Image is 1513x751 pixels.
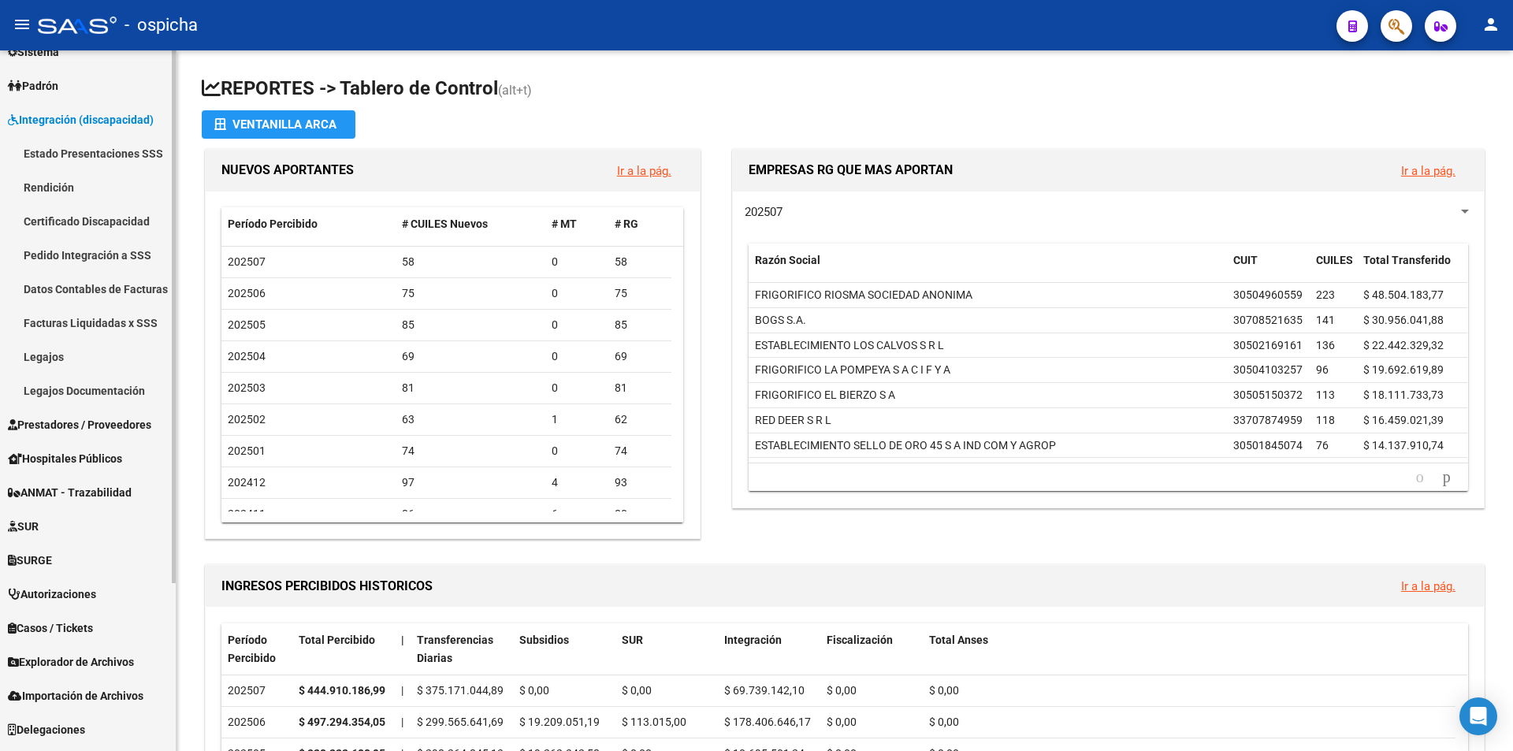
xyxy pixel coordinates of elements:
div: 74 [615,442,665,460]
span: $ 375.171.044,89 [417,684,504,697]
datatable-header-cell: CUILES [1310,244,1357,296]
span: $ 19.209.051,19 [519,716,600,728]
h1: REPORTES -> Tablero de Control [202,76,1488,103]
div: 81 [615,379,665,397]
div: 0 [552,284,602,303]
span: 202503 [228,381,266,394]
span: $ 0,00 [929,716,959,728]
span: $ 0,00 [519,684,549,697]
datatable-header-cell: Transferencias Diarias [411,623,513,675]
div: Open Intercom Messenger [1459,697,1497,735]
span: $ 0,00 [929,684,959,697]
div: 30501845074 [1233,437,1303,455]
div: 202506 [228,713,286,731]
span: $ 0,00 [827,684,857,697]
datatable-header-cell: Subsidios [513,623,615,675]
div: ESTABLECIMIENTO SELLO DE ORO 45 S A IND COM Y AGROP [755,437,1056,455]
span: Integración (discapacidad) [8,111,154,128]
span: 202502 [228,413,266,426]
span: NUEVOS APORTANTES [221,162,354,177]
span: Fiscalización [827,634,893,646]
span: | [401,634,404,646]
div: 0 [552,253,602,271]
button: Ir a la pág. [1388,571,1468,600]
span: Total Anses [929,634,988,646]
span: Período Percibido [228,217,318,230]
strong: $ 497.294.354,05 [299,716,385,728]
div: FRIGORIFICO LA POMPEYA S A C I F Y A [755,361,950,379]
span: ANMAT - Trazabilidad [8,484,132,501]
span: CUIT [1233,254,1258,266]
span: $ 19.692.619,89 [1363,363,1444,376]
span: (alt+t) [498,83,532,98]
span: Prestadores / Proveedores [8,416,151,433]
datatable-header-cell: Integración [718,623,820,675]
div: 85 [402,316,540,334]
span: Período Percibido [228,634,276,664]
div: 0 [552,379,602,397]
span: $ 0,00 [827,716,857,728]
span: $ 299.565.641,69 [417,716,504,728]
span: | [401,684,403,697]
span: $ 48.504.183,77 [1363,288,1444,301]
span: 223 [1316,288,1335,301]
span: Total Percibido [299,634,375,646]
span: $ 113.015,00 [622,716,686,728]
datatable-header-cell: # MT [545,207,608,241]
div: 62 [615,411,665,429]
a: Ir a la pág. [1401,579,1455,593]
a: Ir a la pág. [1401,164,1455,178]
span: 202507 [745,205,783,219]
span: $ 0,00 [622,684,652,697]
div: 30505150372 [1233,386,1303,404]
a: Ir a la pág. [617,164,671,178]
div: FRIGORIFICO RIOSMA SOCIEDAD ANONIMA [755,286,972,304]
div: 58 [402,253,540,271]
div: 202507 [228,682,286,700]
div: 74 [402,442,540,460]
span: CUILES [1316,254,1353,266]
div: 81 [402,379,540,397]
span: Casos / Tickets [8,619,93,637]
span: EMPRESAS RG QUE MAS APORTAN [749,162,953,177]
span: Sistema [8,43,59,61]
span: Importación de Archivos [8,687,143,705]
span: 202505 [228,318,266,331]
div: 1 [552,411,602,429]
datatable-header-cell: Total Transferido [1357,244,1467,296]
datatable-header-cell: Razón Social [749,244,1227,296]
span: 96 [1316,363,1329,376]
div: 75 [402,284,540,303]
span: 136 [1316,339,1335,351]
span: | [401,716,403,728]
mat-icon: person [1481,15,1500,34]
div: 0 [552,442,602,460]
span: # CUILES Nuevos [402,217,488,230]
span: Padrón [8,77,58,95]
span: 113 [1316,389,1335,401]
span: Explorador de Archivos [8,653,134,671]
div: 33707874959 [1233,411,1303,429]
span: SURGE [8,552,52,569]
span: 202504 [228,350,266,362]
datatable-header-cell: CUIT [1227,244,1310,296]
span: 76 [1316,439,1329,452]
span: INGRESOS PERCIBIDOS HISTORICOS [221,578,433,593]
span: SUR [8,518,39,535]
div: 0 [552,348,602,366]
button: Ventanilla ARCA [202,110,355,139]
span: Autorizaciones [8,586,96,603]
div: 4 [552,474,602,492]
datatable-header-cell: Período Percibido [221,207,396,241]
div: BOGS S.A. [755,311,806,329]
div: 0 [552,316,602,334]
div: 85 [615,316,665,334]
span: 118 [1316,414,1335,426]
div: 30504960559 [1233,286,1303,304]
span: 202507 [228,255,266,268]
span: Hospitales Públicos [8,450,122,467]
div: 80 [615,505,665,523]
span: Transferencias Diarias [417,634,493,664]
span: # MT [552,217,577,230]
div: 75 [615,284,665,303]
